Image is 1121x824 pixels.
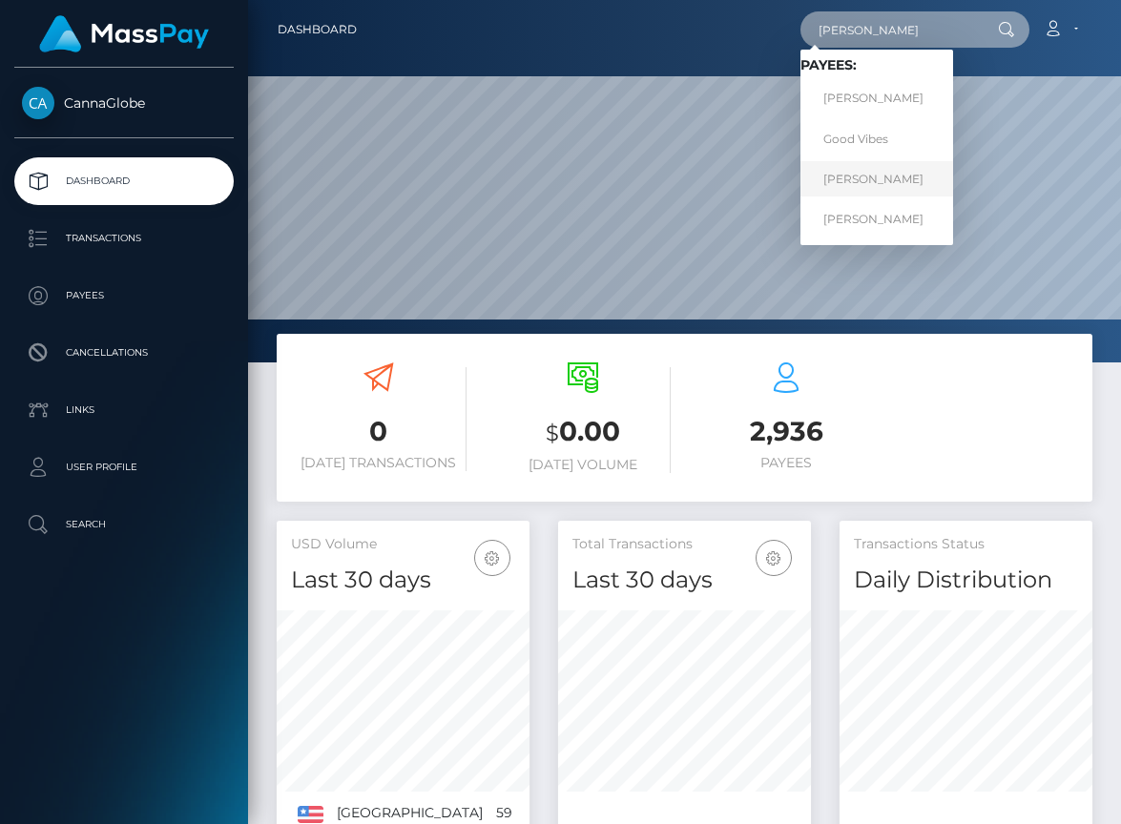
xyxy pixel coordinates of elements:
h4: Last 30 days [291,564,515,597]
h6: Payees [699,455,875,471]
img: US.png [298,806,323,823]
p: Links [22,396,226,424]
a: Cancellations [14,329,234,377]
p: Search [22,510,226,539]
p: User Profile [22,453,226,482]
a: User Profile [14,443,234,491]
h5: Total Transactions [572,535,797,554]
p: Transactions [22,224,226,253]
h4: Daily Distribution [854,564,1078,597]
h3: 2,936 [699,413,875,450]
h3: 0.00 [495,413,671,452]
input: Search... [800,11,980,48]
a: [PERSON_NAME] [800,201,953,237]
a: Links [14,386,234,434]
h3: 0 [291,413,467,450]
small: $ [546,420,559,446]
p: Cancellations [22,339,226,367]
img: CannaGlobe [22,87,54,119]
p: Dashboard [22,167,226,196]
h4: Last 30 days [572,564,797,597]
a: Payees [14,272,234,319]
h6: [DATE] Volume [495,457,671,473]
h6: [DATE] Transactions [291,455,467,471]
a: Dashboard [278,10,357,50]
span: CannaGlobe [14,94,234,112]
h5: Transactions Status [854,535,1078,554]
a: [PERSON_NAME] [800,81,953,116]
a: Dashboard [14,157,234,205]
p: Payees [22,281,226,310]
a: [PERSON_NAME] [800,161,953,196]
a: Good Vibes [800,121,953,156]
a: Search [14,501,234,548]
img: MassPay Logo [39,15,209,52]
a: Transactions [14,215,234,262]
h6: Payees: [800,57,953,73]
h5: USD Volume [291,535,515,554]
